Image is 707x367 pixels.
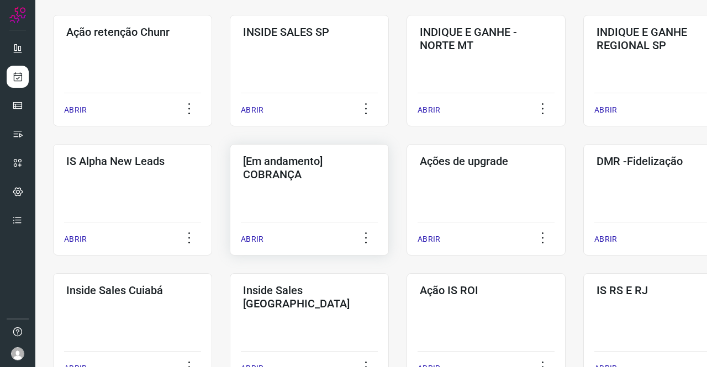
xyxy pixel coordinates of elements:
p: ABRIR [64,104,87,116]
h3: Ações de upgrade [420,155,552,168]
h3: Ação retenção Chunr [66,25,199,39]
h3: Inside Sales [GEOGRAPHIC_DATA] [243,284,376,310]
p: ABRIR [418,104,440,116]
p: ABRIR [418,233,440,245]
p: ABRIR [64,233,87,245]
h3: [Em andamento] COBRANÇA [243,155,376,181]
p: ABRIR [594,104,617,116]
h3: INDIQUE E GANHE - NORTE MT [420,25,552,52]
img: Logo [9,7,26,23]
h3: Inside Sales Cuiabá [66,284,199,297]
p: ABRIR [594,233,617,245]
img: avatar-user-boy.jpg [11,347,24,360]
h3: INSIDE SALES SP [243,25,376,39]
h3: Ação IS ROI [420,284,552,297]
h3: IS Alpha New Leads [66,155,199,168]
p: ABRIR [241,104,263,116]
p: ABRIR [241,233,263,245]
